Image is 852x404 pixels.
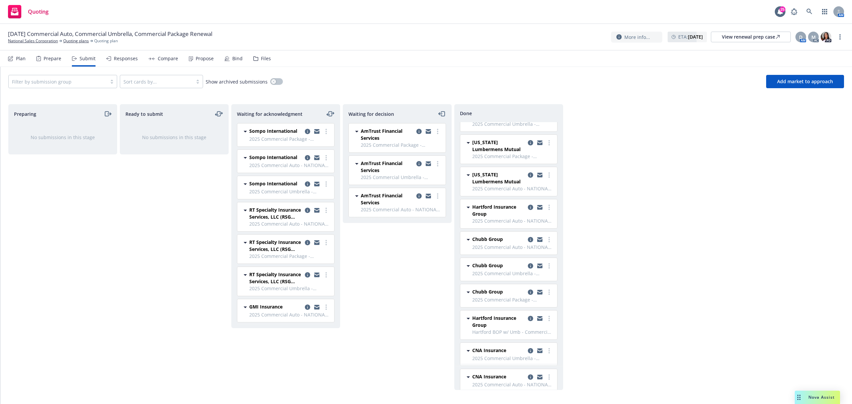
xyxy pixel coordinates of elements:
[545,203,553,211] a: more
[261,56,271,61] div: Files
[536,314,544,322] a: copy logging email
[249,154,297,161] span: Sompo International
[766,75,844,88] button: Add market to approach
[472,347,506,354] span: CNA Insurance
[787,5,801,18] a: Report a Bug
[527,347,534,355] a: copy logging email
[811,34,816,41] span: M
[415,160,423,168] a: copy logging email
[19,134,106,141] div: No submissions in this stage
[460,110,472,117] span: Done
[472,355,553,362] span: 2025 Commercial Umbrella - National Sales Corporation
[527,373,534,381] a: copy logging email
[304,303,312,311] a: copy logging email
[536,139,544,147] a: copy logging email
[304,127,312,135] a: copy logging email
[536,171,544,179] a: copy logging email
[249,180,297,187] span: Sompo International
[249,188,330,195] span: 2025 Commercial Umbrella - National Sales Corporation
[322,206,330,214] a: more
[304,271,312,279] a: copy logging email
[361,160,414,174] span: AmTrust Financial Services
[803,5,816,18] a: Search
[545,139,553,147] a: more
[472,296,553,303] span: 2025 Commercial Package - NATIONAL SALES CORPORATION
[249,220,330,227] span: 2025 Commercial Auto - NATIONAL SALES CORPORATION
[232,56,243,61] div: Bind
[527,288,534,296] a: copy logging email
[322,154,330,162] a: more
[304,206,312,214] a: copy logging email
[527,262,534,270] a: copy logging email
[313,303,321,311] a: copy logging email
[624,34,650,41] span: More info...
[322,239,330,247] a: more
[361,141,442,148] span: 2025 Commercial Package - NATIONAL SALES CORPORATION
[80,56,96,61] div: Submit
[361,127,414,141] span: AmTrust Financial Services
[536,236,544,244] a: copy logging email
[527,314,534,322] a: copy logging email
[249,253,330,260] span: 2025 Commercial Package - NATIONAL SALES CORPORATION
[836,33,844,41] a: more
[424,192,432,200] a: copy logging email
[249,311,330,318] span: 2025 Commercial Auto - NATIONAL SALES CORPORATION
[322,303,330,311] a: more
[348,110,394,117] span: Waiting for decision
[424,160,432,168] a: copy logging email
[158,56,178,61] div: Compare
[527,203,534,211] a: copy logging email
[131,134,218,141] div: No submissions in this stage
[536,262,544,270] a: copy logging email
[125,110,163,117] span: Ready to submit
[545,236,553,244] a: more
[8,30,212,38] span: [DATE] Commercial Auto, Commercial Umbrella, Commercial Package Renewal
[545,288,553,296] a: more
[424,127,432,135] a: copy logging email
[28,9,49,14] span: Quoting
[611,32,662,43] button: More info...
[472,120,553,127] span: 2025 Commercial Umbrella - National Sales Corporation
[472,139,525,153] span: [US_STATE] Lumbermens Mutual
[326,110,334,118] a: moveLeftRight
[472,288,503,295] span: Chubb Group
[545,347,553,355] a: more
[313,154,321,162] a: copy logging email
[795,391,803,404] div: Drag to move
[472,244,553,251] span: 2025 Commercial Auto - NATIONAL SALES CORPORATION
[777,78,833,85] span: Add market to approach
[304,154,312,162] a: copy logging email
[434,192,442,200] a: more
[527,171,534,179] a: copy logging email
[821,32,831,42] img: photo
[313,206,321,214] a: copy logging email
[688,34,703,40] strong: [DATE]
[304,180,312,188] a: copy logging email
[249,271,302,285] span: RT Specialty Insurance Services, LLC (RSG Specialty, LLC)
[438,110,446,118] a: moveLeft
[249,162,330,169] span: 2025 Commercial Auto - NATIONAL SALES CORPORATION
[795,391,840,404] button: Nova Assist
[114,56,138,61] div: Responses
[237,110,303,117] span: Waiting for acknowledgment
[536,203,544,211] a: copy logging email
[472,203,525,217] span: Hartford Insurance Group
[313,180,321,188] a: copy logging email
[304,239,312,247] a: copy logging email
[678,33,703,40] span: ETA :
[536,347,544,355] a: copy logging email
[472,236,503,243] span: Chubb Group
[818,5,831,18] a: Switch app
[545,314,553,322] a: more
[249,135,330,142] span: 2025 Commercial Package - NATIONAL SALES CORPORATION
[313,127,321,135] a: copy logging email
[249,285,330,292] span: 2025 Commercial Umbrella - National Sales Corporation
[434,127,442,135] a: more
[779,6,785,12] div: 25
[249,239,302,253] span: RT Specialty Insurance Services, LLC (RSG Specialty, LLC)
[472,217,553,224] span: 2025 Commercial Auto - NATIONAL SALES CORPORATION
[434,160,442,168] a: more
[16,56,26,61] div: Plan
[361,174,442,181] span: 2025 Commercial Umbrella - National Sales Corporation
[415,192,423,200] a: copy logging email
